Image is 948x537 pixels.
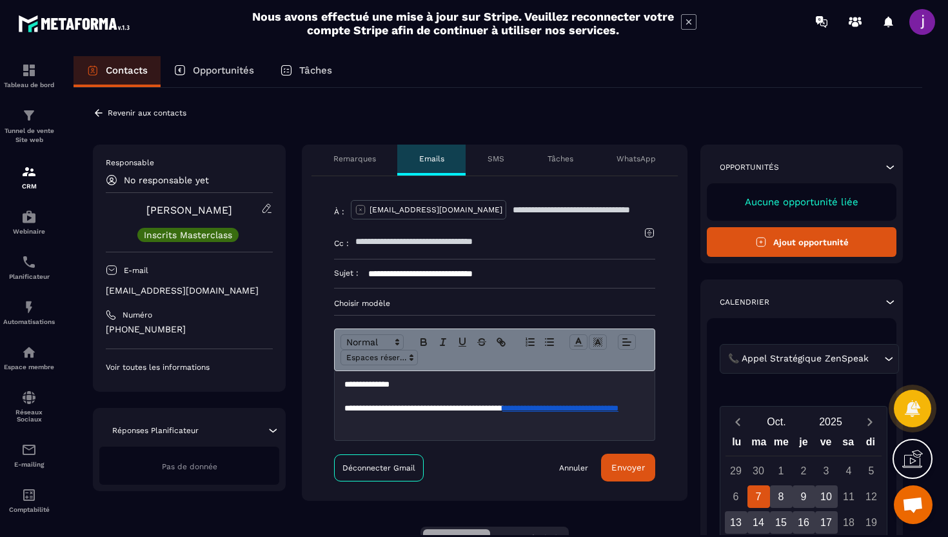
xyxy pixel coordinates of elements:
div: 1 [770,460,793,482]
div: 3 [815,460,838,482]
div: lu [726,433,748,456]
p: Tunnel de vente Site web [3,127,55,145]
p: Contacts [106,65,148,76]
img: formation [21,108,37,123]
button: Previous month [726,413,749,431]
img: automations [21,209,37,225]
button: Envoyer [601,454,655,481]
div: ma [748,433,771,456]
img: formation [21,164,37,179]
div: 9 [793,485,815,508]
img: automations [21,345,37,360]
div: 17 [815,511,838,534]
div: 6 [725,485,747,508]
p: Responsable [106,157,273,168]
a: Opportunités [161,56,267,87]
a: [PERSON_NAME] [146,204,232,216]
a: schedulerschedulerPlanificateur [3,245,55,290]
button: Next month [858,413,882,431]
img: logo [18,12,134,35]
p: Automatisations [3,318,55,325]
img: social-network [21,390,37,405]
div: 19 [860,511,883,534]
input: Search for option [871,352,881,366]
div: 15 [770,511,793,534]
a: Contacts [74,56,161,87]
p: Réseaux Sociaux [3,409,55,423]
a: automationsautomationsWebinaire [3,199,55,245]
button: Ajout opportunité [707,227,896,257]
img: formation [21,63,37,78]
a: emailemailE-mailing [3,432,55,478]
p: Webinaire [3,228,55,235]
div: 18 [838,511,860,534]
div: Ouvrir le chat [894,485,933,524]
div: 12 [860,485,883,508]
p: Numéro [123,310,152,320]
p: Inscrits Masterclass [144,230,232,239]
div: di [859,433,882,456]
div: 2 [793,460,815,482]
a: formationformationCRM [3,154,55,199]
a: accountantaccountantComptabilité [3,478,55,523]
div: 8 [770,485,793,508]
p: Espace membre [3,363,55,370]
div: 14 [747,511,770,534]
p: Tâches [299,65,332,76]
p: Calendrier [720,297,769,307]
h2: Nous avons effectué une mise à jour sur Stripe. Veuillez reconnecter votre compte Stripe afin de ... [252,10,675,37]
div: 10 [815,485,838,508]
a: Tâches [267,56,345,87]
div: Search for option [720,344,899,374]
div: 29 [725,460,747,482]
span: 📞 Appel Stratégique ZenSpeak [725,352,871,366]
img: scheduler [21,254,37,270]
p: E-mail [124,265,148,276]
p: Revenir aux contacts [108,108,186,117]
p: Voir toutes les informations [106,362,273,372]
div: 13 [725,511,747,534]
p: À : [334,207,344,217]
p: [EMAIL_ADDRESS][DOMAIN_NAME] [370,205,502,215]
button: Open years overlay [804,410,858,433]
a: formationformationTunnel de vente Site web [3,98,55,154]
div: 11 [838,485,860,508]
div: me [770,433,793,456]
button: Open months overlay [749,410,804,433]
p: [EMAIL_ADDRESS][DOMAIN_NAME] [106,285,273,297]
p: Tableau de bord [3,81,55,88]
div: 16 [793,511,815,534]
p: Opportunités [720,162,779,172]
p: Aucune opportunité liée [720,196,884,208]
a: automationsautomationsAutomatisations [3,290,55,335]
div: 30 [747,460,770,482]
div: je [793,433,815,456]
div: 7 [747,485,770,508]
div: 5 [860,460,883,482]
img: email [21,442,37,458]
img: accountant [21,487,37,503]
img: automations [21,299,37,315]
p: CRM [3,183,55,190]
p: SMS [488,154,504,164]
p: Choisir modèle [334,298,655,309]
p: Comptabilité [3,506,55,513]
p: Planificateur [3,273,55,280]
a: Annuler [559,463,588,473]
span: Pas de donnée [162,462,217,471]
p: Opportunités [193,65,254,76]
p: E-mailing [3,461,55,468]
div: sa [837,433,860,456]
p: Sujet : [334,268,359,278]
a: Déconnecter Gmail [334,454,424,481]
p: Réponses Planificateur [112,425,199,436]
div: ve [815,433,837,456]
p: Tâches [548,154,573,164]
p: [PHONE_NUMBER] [106,323,273,336]
a: social-networksocial-networkRéseaux Sociaux [3,380,55,432]
p: Emails [419,154,444,164]
p: Remarques [333,154,376,164]
p: No responsable yet [124,175,209,185]
a: automationsautomationsEspace membre [3,335,55,380]
div: 4 [838,460,860,482]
